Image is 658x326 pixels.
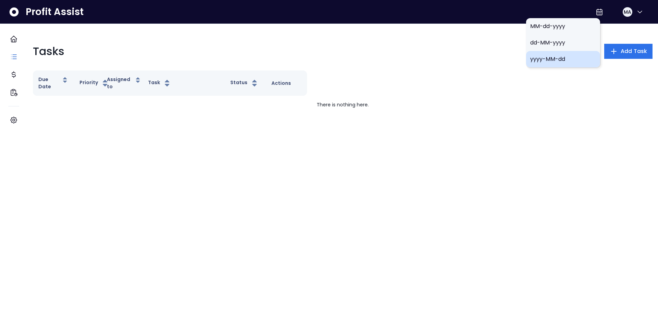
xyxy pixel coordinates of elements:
[148,79,171,87] button: Task
[266,70,307,96] th: Actions
[26,6,84,18] span: Profit Assist
[530,55,596,63] span: yyyy-MM-dd
[230,79,259,87] button: Status
[530,22,596,30] span: MM-dd-yyyy
[604,44,653,59] button: Add Task
[80,79,109,87] button: Priority
[107,76,142,90] button: Assigned to
[530,39,596,47] span: dd-MM-yyyy
[624,9,631,15] span: MA
[621,47,647,55] span: Add Task
[33,96,653,114] td: There is nothing here.
[33,43,64,60] p: Tasks
[38,76,69,90] button: Due Date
